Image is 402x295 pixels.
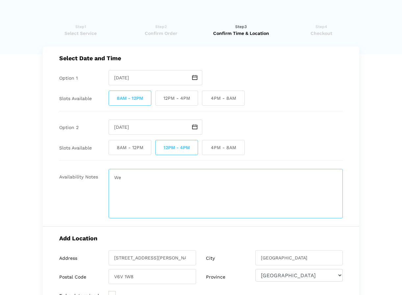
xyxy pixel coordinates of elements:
[283,23,359,37] a: Step4
[109,140,151,155] span: 8AM - 12PM
[59,75,78,81] label: Option 1
[123,23,199,37] a: Step2
[206,255,215,261] label: City
[202,140,245,155] span: 4PM - 8AM
[59,96,92,101] label: Slots Available
[59,125,79,130] label: Option 2
[59,255,77,261] label: Address
[59,55,343,62] h5: Select Date and Time
[59,274,86,280] label: Postal Code
[123,30,199,37] span: Confirm Order
[43,30,119,37] span: Select Service
[203,23,279,37] a: Step3
[155,140,198,155] span: 12PM - 4PM
[203,30,279,37] span: Confirm Time & Location
[43,23,119,37] a: Step1
[59,145,92,151] label: Slots Available
[202,91,245,106] span: 4PM - 8AM
[155,91,198,106] span: 12PM - 4PM
[283,30,359,37] span: Checkout
[206,274,225,280] label: Province
[109,91,151,106] span: 8AM - 12PM
[59,235,343,242] h5: Add Location
[59,174,98,180] label: Availability Notes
